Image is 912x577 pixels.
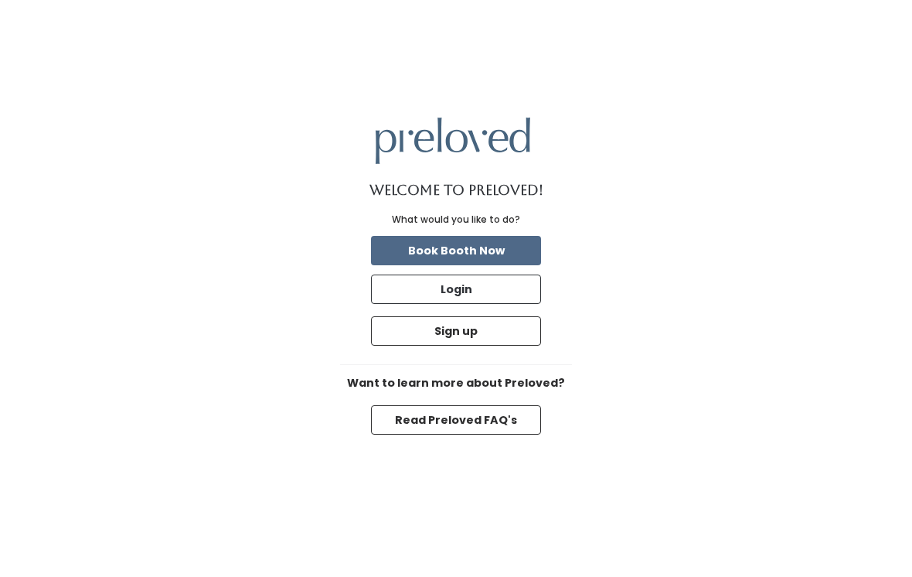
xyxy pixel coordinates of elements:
h1: Welcome to Preloved! [369,183,543,198]
div: What would you like to do? [392,213,520,227]
a: Sign up [368,313,544,349]
button: Login [371,275,541,304]
img: preloved logo [376,118,530,163]
h6: Want to learn more about Preloved? [340,377,572,390]
a: Login [368,271,544,307]
button: Read Preloved FAQ's [371,405,541,435]
button: Book Booth Now [371,236,541,265]
button: Sign up [371,316,541,346]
